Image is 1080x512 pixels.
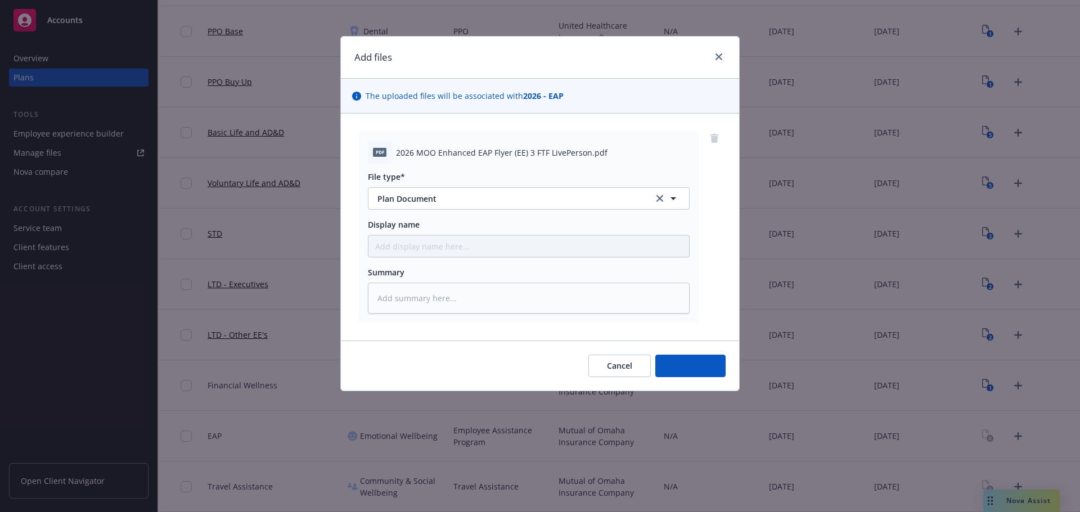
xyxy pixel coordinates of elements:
button: Cancel [588,355,651,377]
span: File type* [368,171,405,182]
strong: 2026 - EAP [523,90,564,101]
a: clear selection [653,192,667,205]
span: The uploaded files will be associated with [366,90,564,102]
span: Plan Document [377,193,638,205]
button: Plan Documentclear selection [368,187,690,210]
button: Add files [655,355,726,377]
span: Cancel [607,360,632,371]
h1: Add files [354,50,392,65]
span: 2026 MOO Enhanced EAP Flyer (EE) 3 FTF LivePerson.pdf [396,147,607,158]
span: Display name [368,219,420,230]
span: pdf [373,148,386,156]
a: close [712,50,726,64]
span: Add files [674,360,707,371]
input: Add display name here... [368,235,689,257]
a: remove [708,132,721,145]
span: Summary [368,267,404,278]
